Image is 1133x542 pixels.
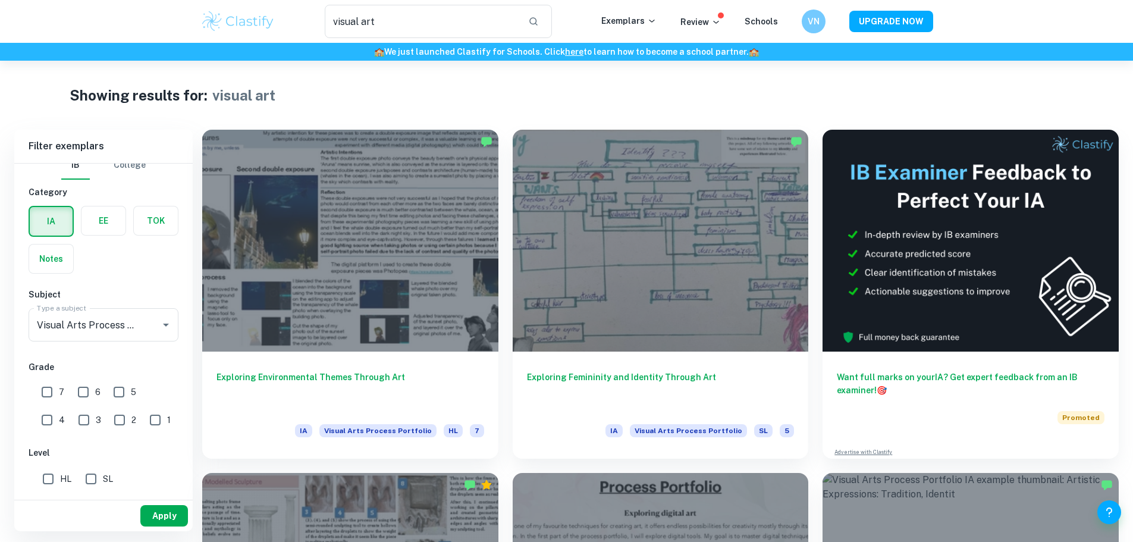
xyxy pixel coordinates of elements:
p: Exemplars [601,14,657,27]
span: 3 [96,413,101,427]
span: IA [605,424,623,437]
button: UPGRADE NOW [849,11,933,32]
div: Premium [481,479,492,491]
button: Help and Feedback [1097,500,1121,524]
span: 🏫 [374,47,384,57]
img: Clastify logo [200,10,276,33]
button: IA [30,207,73,236]
h6: VN [806,15,820,28]
label: Type a subject [37,303,86,313]
h1: Showing results for: [70,84,208,106]
button: VN [802,10,826,33]
button: Open [158,317,174,333]
img: Thumbnail [823,130,1119,352]
p: Review [680,15,721,29]
button: TOK [134,206,178,235]
button: College [114,151,146,180]
button: Notes [29,245,73,273]
input: Search for any exemplars... [325,5,519,38]
span: 2 [131,413,136,427]
a: Advertise with Clastify [834,448,892,456]
h6: Exploring Environmental Themes Through Art [216,371,484,410]
a: Want full marks on yourIA? Get expert feedback from an IB examiner!PromotedAdvertise with Clastify [823,130,1119,459]
h6: Grade [29,361,178,374]
span: HL [60,472,71,485]
h6: Filter exemplars [14,130,193,163]
span: 🏫 [749,47,759,57]
span: 4 [59,413,65,427]
span: 🎯 [877,386,887,395]
span: 5 [780,424,794,437]
span: HL [444,424,463,437]
a: Exploring Femininity and Identity Through ArtIAVisual Arts Process PortfolioSL5 [513,130,809,459]
span: SL [754,424,773,437]
h6: We just launched Clastify for Schools. Click to learn how to become a school partner. [2,45,1131,58]
span: SL [103,472,113,485]
button: Apply [140,505,188,527]
h1: visual art [212,84,275,106]
a: Schools [745,17,778,26]
a: here [565,47,583,57]
h6: Category [29,186,178,199]
img: Marked [464,479,476,491]
span: Visual Arts Process Portfolio [630,424,747,437]
span: 6 [95,386,101,399]
h6: Want full marks on your IA ? Get expert feedback from an IB examiner! [837,371,1104,397]
h6: Subject [29,288,178,301]
img: Marked [790,136,802,148]
button: IB [61,151,90,180]
img: Marked [481,136,492,148]
button: EE [81,206,125,235]
span: Visual Arts Process Portfolio [319,424,437,437]
h6: Level [29,446,178,459]
h6: Exploring Femininity and Identity Through Art [527,371,795,410]
img: Marked [1101,479,1113,491]
span: 7 [470,424,484,437]
a: Exploring Environmental Themes Through ArtIAVisual Arts Process PortfolioHL7 [202,130,498,459]
span: Promoted [1057,411,1104,424]
span: IA [295,424,312,437]
span: 7 [59,386,64,399]
span: 5 [131,386,136,399]
div: Filter type choice [61,151,146,180]
span: 1 [167,413,171,427]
